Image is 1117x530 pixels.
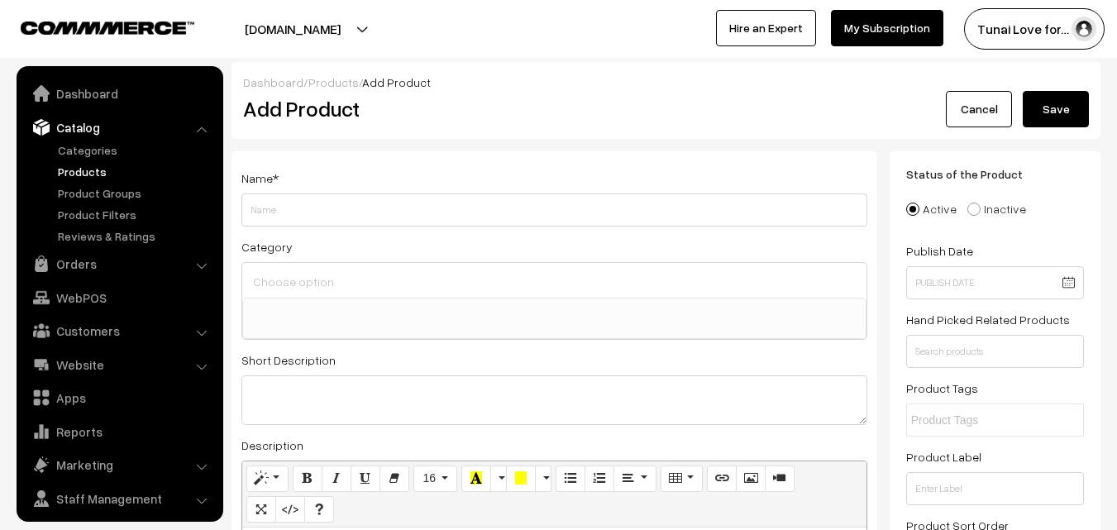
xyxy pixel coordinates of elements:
[765,466,795,492] button: Video
[1023,91,1089,127] button: Save
[461,466,491,492] button: Recent Color
[243,74,1089,91] div: / /
[246,496,276,523] button: Full Screen
[243,96,871,122] h2: Add Product
[535,466,551,492] button: More Color
[831,10,943,46] a: My Subscription
[379,466,409,492] button: Remove Font Style (CTRL+\)
[21,249,217,279] a: Orders
[21,21,194,34] img: COMMMERCE
[54,227,217,245] a: Reviews & Ratings
[243,75,303,89] a: Dashboard
[351,466,380,492] button: Underline (CTRL+U)
[736,466,766,492] button: Picture
[1072,17,1096,41] img: user
[187,8,399,50] button: [DOMAIN_NAME]
[54,141,217,159] a: Categories
[906,335,1084,368] input: Search products
[946,91,1012,127] a: Cancel
[21,350,217,380] a: Website
[556,466,585,492] button: Unordered list (CTRL+SHIFT+NUM7)
[21,79,217,108] a: Dashboard
[21,112,217,142] a: Catalog
[21,383,217,413] a: Apps
[906,311,1070,328] label: Hand Picked Related Products
[906,472,1084,505] input: Enter Label
[241,351,336,369] label: Short Description
[490,466,507,492] button: More Color
[21,484,217,513] a: Staff Management
[716,10,816,46] a: Hire an Expert
[707,466,737,492] button: Link (CTRL+K)
[906,448,981,466] label: Product Label
[906,200,957,217] label: Active
[304,496,334,523] button: Help
[21,17,165,36] a: COMMMERCE
[967,200,1026,217] label: Inactive
[308,75,359,89] a: Products
[246,466,289,492] button: Style
[906,167,1043,181] span: Status of the Product
[322,466,351,492] button: Italic (CTRL+I)
[964,8,1105,50] button: Tunai Love for…
[661,466,703,492] button: Table
[241,437,303,454] label: Description
[362,75,431,89] span: Add Product
[613,466,656,492] button: Paragraph
[54,163,217,180] a: Products
[21,283,217,313] a: WebPOS
[506,466,536,492] button: Background Color
[21,450,217,480] a: Marketing
[21,417,217,446] a: Reports
[585,466,614,492] button: Ordered list (CTRL+SHIFT+NUM8)
[249,270,860,294] input: Choose option
[293,466,322,492] button: Bold (CTRL+B)
[21,316,217,346] a: Customers
[241,238,293,255] label: Category
[906,266,1084,299] input: Publish Date
[906,380,978,397] label: Product Tags
[54,184,217,202] a: Product Groups
[422,471,436,485] span: 16
[241,170,279,187] label: Name
[54,206,217,223] a: Product Filters
[413,466,457,492] button: Font Size
[275,496,305,523] button: Code View
[911,412,1056,429] input: Product Tags
[241,193,867,227] input: Name
[906,242,973,260] label: Publish Date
